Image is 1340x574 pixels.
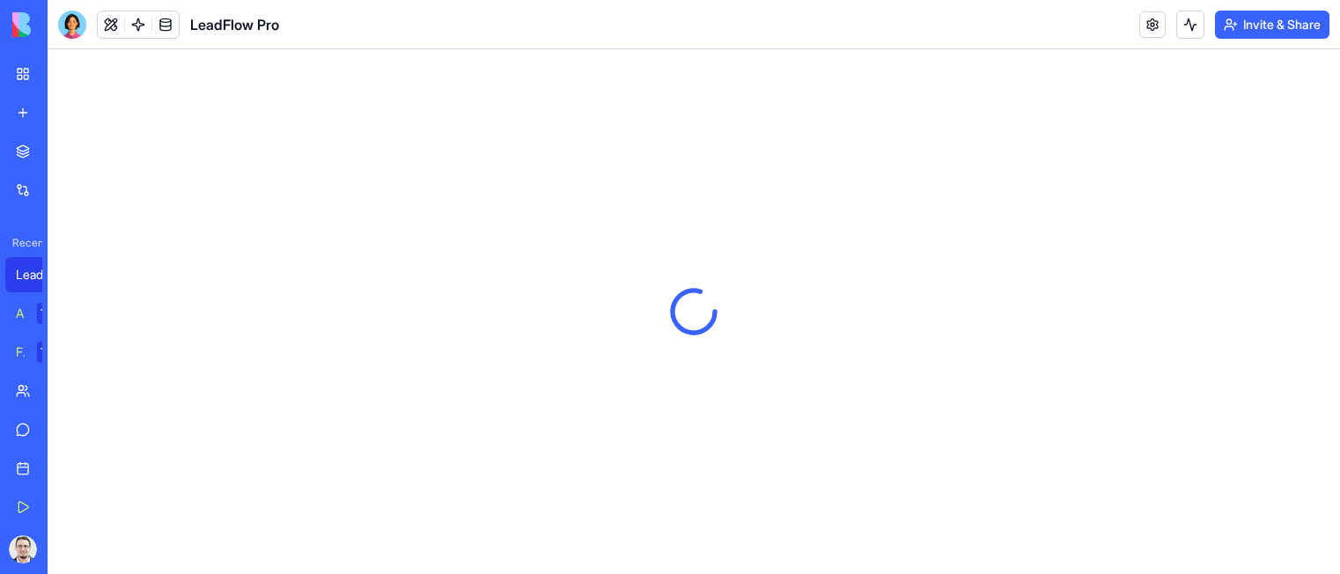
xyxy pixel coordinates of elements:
span: LeadFlow Pro [190,14,279,35]
div: TRY [37,342,65,363]
div: TRY [37,303,65,324]
div: AI Logo Generator [16,305,25,322]
div: LeadFlow Pro [16,266,65,283]
a: AI Logo GeneratorTRY [5,296,76,331]
a: Feedback FormTRY [5,335,76,370]
div: Feedback Form [16,343,25,361]
a: LeadFlow Pro [5,257,76,292]
button: Invite & Share [1215,11,1329,39]
img: logo [12,12,121,37]
span: Recent [5,236,42,250]
img: ACg8ocJEyQJMuFxy3RGwDxvnQbexq8LlA5KrSqajGkAFJLKY-VeBz_aLYw=s96-c [9,535,37,563]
